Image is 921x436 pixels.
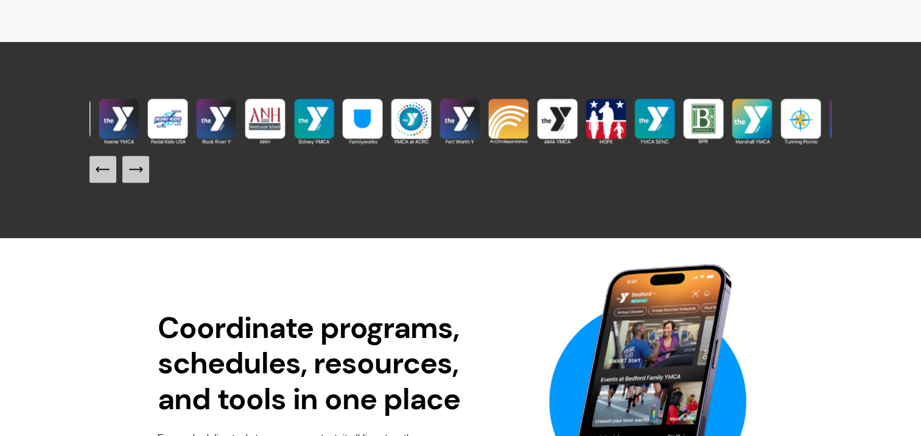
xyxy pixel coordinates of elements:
button: Next Slide [122,156,149,183]
img: YMCA SENC (1).png [631,97,679,146]
img: AMA YMCA.png [533,97,582,146]
button: Previous Slide [89,156,116,183]
img: Arc2Independence (1).png [485,97,533,146]
img: Copy of AMA YMCA.png [387,97,436,146]
img: HOPE.png [582,97,631,146]
img: Fort Worth Y (1).png [436,97,485,146]
img: Rock River Y (2).png [192,97,241,146]
img: Marshall YMCA (1).png [728,97,777,146]
img: Turning Pointe.png [777,97,825,146]
h2: Coordinate programs, schedules, resources, and tools in one place [158,311,491,418]
img: Keene YMCA (1).png [825,97,874,146]
img: ANH.png [241,97,290,146]
img: Copy of Copy of AMA YMCA.png [290,97,338,146]
img: Familyworks.png [338,97,387,146]
img: Bentonville CC.png [679,97,728,146]
img: Keene YMCA (1).png [95,97,144,146]
img: Pedal Kids USA (1).png [144,97,192,146]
